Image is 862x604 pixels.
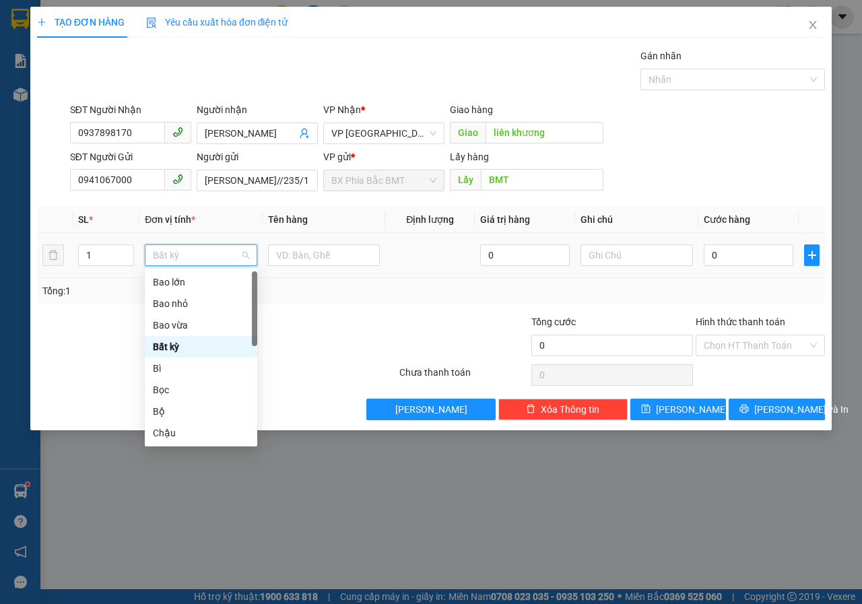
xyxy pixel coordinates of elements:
[754,402,849,417] span: [PERSON_NAME] và In
[42,244,64,266] button: delete
[197,102,318,117] div: Người nhận
[641,404,651,415] span: save
[167,60,304,79] div: 0886647392
[323,104,361,115] span: VP Nhận
[299,128,310,139] span: user-add
[729,399,825,420] button: printer[PERSON_NAME] và In
[153,318,249,333] div: Bao vừa
[145,314,257,336] div: Bao vừa
[145,358,257,379] div: Bì
[268,214,308,225] span: Tên hàng
[704,214,750,225] span: Cước hàng
[807,20,818,30] span: close
[153,296,249,311] div: Bao nhỏ
[153,275,249,290] div: Bao lớn
[323,149,444,164] div: VP gửi
[581,244,693,266] input: Ghi Chú
[172,127,183,137] span: phone
[70,102,191,117] div: SĐT Người Nhận
[167,13,199,27] span: Nhận:
[481,169,603,191] input: Dọc đường
[450,152,489,162] span: Lấy hàng
[145,379,257,401] div: Bọc
[153,361,249,376] div: Bì
[486,122,603,143] input: Dọc đường
[450,169,481,191] span: Lấy
[450,122,486,143] span: Giao
[146,18,157,28] img: icon
[145,271,257,293] div: Bao lớn
[268,244,380,266] input: VD: Bàn, Ghế
[172,174,183,184] span: phone
[145,422,257,444] div: Chậu
[531,316,576,327] span: Tổng cước
[78,214,89,225] span: SL
[153,339,249,354] div: Bất kỳ
[526,404,535,415] span: delete
[11,76,158,95] div: 0935167986
[406,214,454,225] span: Định lượng
[656,402,728,417] span: [PERSON_NAME]
[145,293,257,314] div: Bao nhỏ
[696,316,785,327] label: Hình thức thanh toán
[480,214,530,225] span: Giá trị hàng
[153,404,249,419] div: Bộ
[70,149,191,164] div: SĐT Người Gửi
[331,170,436,191] span: BX Phía Bắc BMT
[541,402,599,417] span: Xóa Thông tin
[575,207,698,233] th: Ghi chú
[153,382,249,397] div: Bọc
[146,17,288,28] span: Yêu cầu xuất hóa đơn điện tử
[42,283,334,298] div: Tổng: 1
[480,244,570,266] input: 0
[31,95,67,119] span: bmt
[739,404,749,415] span: printer
[11,28,158,76] div: [PERSON_NAME]//thôn 9 xã [GEOGRAPHIC_DATA]
[630,399,727,420] button: save[PERSON_NAME]
[640,51,682,61] label: Gán nhãn
[37,17,125,28] span: TẠO ĐƠN HÀNG
[145,214,195,225] span: Đơn vị tính
[794,7,832,44] button: Close
[11,13,32,27] span: Gửi:
[805,250,819,261] span: plus
[153,245,249,265] span: Bất kỳ
[167,44,304,60] div: [PERSON_NAME]
[804,244,820,266] button: plus
[37,18,46,27] span: plus
[366,399,496,420] button: [PERSON_NAME]
[145,336,257,358] div: Bất kỳ
[145,401,257,422] div: Bộ
[331,123,436,143] span: VP Đà Lạt
[153,426,249,440] div: Chậu
[450,104,493,115] span: Giao hàng
[197,149,318,164] div: Người gửi
[398,365,530,389] div: Chưa thanh toán
[167,11,304,44] div: VP [GEOGRAPHIC_DATA]
[395,402,467,417] span: [PERSON_NAME]
[11,11,158,28] div: BX Phía Bắc BMT
[498,399,628,420] button: deleteXóa Thông tin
